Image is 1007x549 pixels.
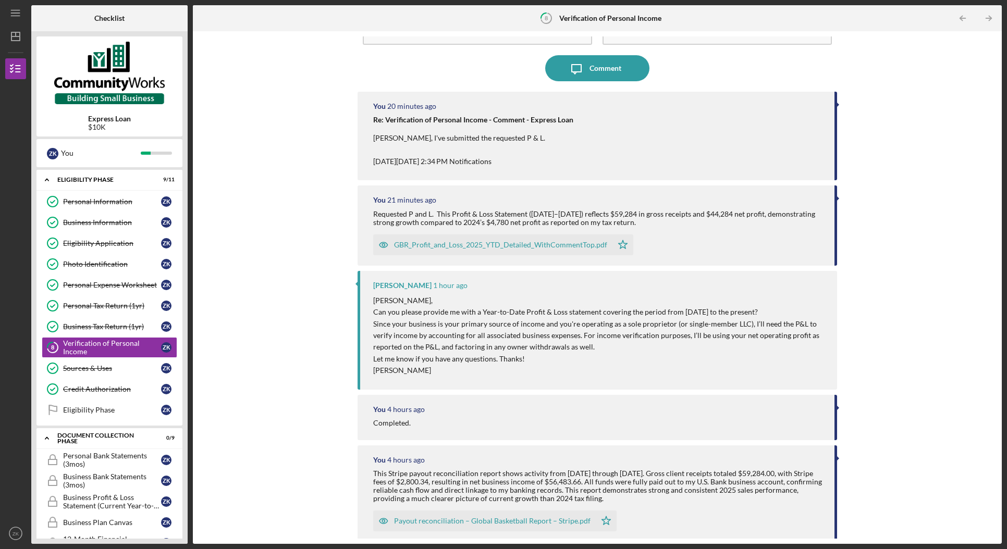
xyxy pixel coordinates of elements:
a: Sources & UsesZK [42,358,177,379]
div: Personal Bank Statements (3mos) [63,452,161,468]
div: Personal Expense Worksheet [63,281,161,289]
div: Z K [161,259,171,269]
strong: Re: Verification of Personal Income - Comment - Express Loan [373,115,573,124]
div: Payout reconciliation – Global Basketball Report – Stripe.pdf [394,517,591,525]
div: [PERSON_NAME] [373,281,432,290]
p: [PERSON_NAME], [373,295,826,306]
time: 2025-09-15 15:43 [387,456,425,464]
a: Personal InformationZK [42,191,177,212]
div: Z K [161,517,171,528]
tspan: 8 [51,344,54,351]
div: You [373,102,386,110]
p: [PERSON_NAME], I've submitted the requested P & L. [DATE][DATE] 2:34 PM Notifications [373,132,573,167]
button: Comment [545,55,649,81]
a: Personal Bank Statements (3mos)ZK [42,450,177,470]
a: Business Tax Return (1yr)ZK [42,316,177,337]
div: Personal Information [63,197,161,206]
text: ZK [13,531,19,536]
div: Z K [161,455,171,465]
div: Sources & Uses [63,364,161,372]
div: This Stripe payout reconciliation report shows activity from [DATE] through [DATE]. Gross client ... [373,469,824,503]
div: Z K [161,405,171,415]
div: GBR_Profit_and_Loss_2025_YTD_Detailed_WithCommentTop.pdf [394,241,607,249]
button: Payout reconciliation – Global Basketball Report – Stripe.pdf [373,510,617,531]
p: [PERSON_NAME] [373,365,826,376]
div: Z K [161,384,171,394]
div: Z K [161,342,171,353]
a: Personal Expense WorksheetZK [42,274,177,295]
div: Z K [161,196,171,207]
a: Business InformationZK [42,212,177,233]
div: You [373,456,386,464]
button: GBR_Profit_and_Loss_2025_YTD_Detailed_WithCommentTop.pdf [373,234,633,255]
a: Business Profit & Loss Statement (Current Year-to-Date)ZK [42,491,177,512]
a: Eligibility PhaseZK [42,400,177,420]
div: Business Plan Canvas [63,518,161,527]
a: 8Verification of Personal IncomeZK [42,337,177,358]
div: Photo Identification [63,260,161,268]
a: Personal Tax Return (1yr)ZK [42,295,177,316]
div: Z K [161,321,171,332]
div: Business Tax Return (1yr) [63,322,161,331]
div: Requested P and L. This Profit & Loss Statement ([DATE]–[DATE]) reflects $59,284 in gross receipt... [373,210,824,227]
img: Product logo [36,42,182,104]
div: Z K [47,148,58,159]
div: $10K [88,123,131,131]
div: Z K [161,217,171,228]
div: 9 / 11 [156,177,175,183]
p: Let me know if you have any questions. Thanks! [373,353,826,365]
div: Completed. [373,419,411,427]
div: Verification of Personal Income [63,339,161,356]
div: Credit Authorization [63,385,161,393]
div: You [61,144,141,162]
div: Business Bank Statements (3mos) [63,472,161,489]
a: Business Bank Statements (3mos)ZK [42,470,177,491]
div: Business Profit & Loss Statement (Current Year-to-Date) [63,493,161,510]
tspan: 8 [545,15,548,21]
div: Z K [161,301,171,311]
div: You [373,405,386,414]
div: Eligibility Phase [63,406,161,414]
div: Eligibility Phase [57,177,149,183]
a: Credit AuthorizationZK [42,379,177,400]
div: Z K [161,538,171,548]
div: Z K [161,280,171,290]
b: Checklist [94,14,125,22]
time: 2025-09-15 19:46 [387,196,436,204]
div: Z K [161,238,171,248]
time: 2025-09-15 18:34 [433,281,468,290]
a: Photo IdentificationZK [42,254,177,274]
div: Personal Tax Return (1yr) [63,302,161,310]
a: Eligibility ApplicationZK [42,233,177,254]
div: Comment [590,55,621,81]
p: Since your business is your primary source of income and you're operating as a sole proprietor (o... [373,318,826,353]
div: Z K [161,496,171,507]
div: Eligibility Application [63,239,161,247]
div: Z K [161,476,171,486]
time: 2025-09-15 15:51 [387,405,425,414]
div: You [373,196,386,204]
div: Z K [161,363,171,373]
b: Verification of Personal Income [559,14,661,22]
b: Express Loan [88,115,131,123]
div: 0 / 9 [156,435,175,441]
div: Document Collection Phase [57,432,149,444]
button: ZK [5,523,26,544]
div: Business Information [63,218,161,227]
time: 2025-09-15 19:48 [387,102,436,110]
a: Business Plan CanvasZK [42,512,177,533]
p: Can you please provide me with a Year-to-Date Profit & Loss statement covering the period from [D... [373,306,826,318]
